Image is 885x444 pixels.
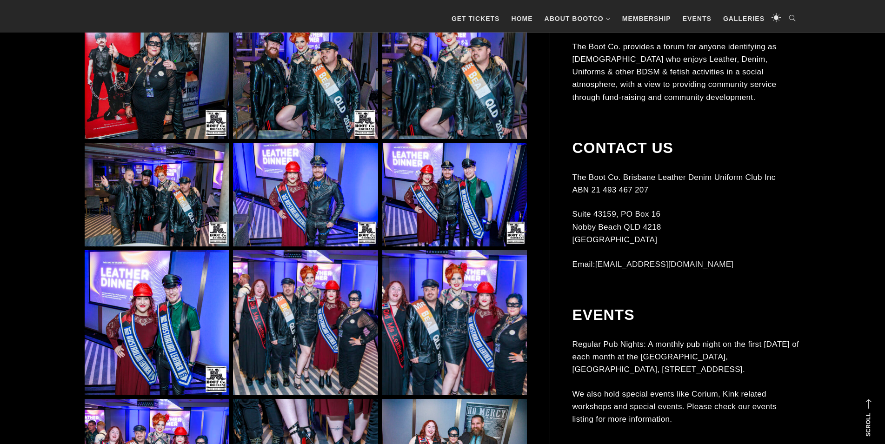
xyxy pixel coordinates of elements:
p: Regular Pub Nights: A monthly pub night on the first [DATE] of each month at the [GEOGRAPHIC_DATA... [572,338,800,376]
p: Suite 43159, PO Box 16 Nobby Beach QLD 4218 [GEOGRAPHIC_DATA] [572,208,800,246]
a: Home [507,5,538,33]
a: Events [678,5,716,33]
p: The Boot Co. provides a forum for anyone identifying as [DEMOGRAPHIC_DATA] who enjoys Leather, De... [572,40,800,104]
a: Galleries [719,5,769,33]
p: We also hold special events like Corium, Kink related workshops and special events. Please check ... [572,388,800,426]
h2: Contact Us [572,139,800,157]
h2: Events [572,306,800,324]
p: Email: [572,258,800,271]
p: The Boot Co. Brisbane Leather Denim Uniform Club Inc ABN 21 493 467 207 [572,171,800,196]
a: [EMAIL_ADDRESS][DOMAIN_NAME] [595,260,734,269]
strong: Scroll [865,413,872,437]
a: GET TICKETS [447,5,505,33]
a: Membership [618,5,676,33]
a: About BootCo [540,5,615,33]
